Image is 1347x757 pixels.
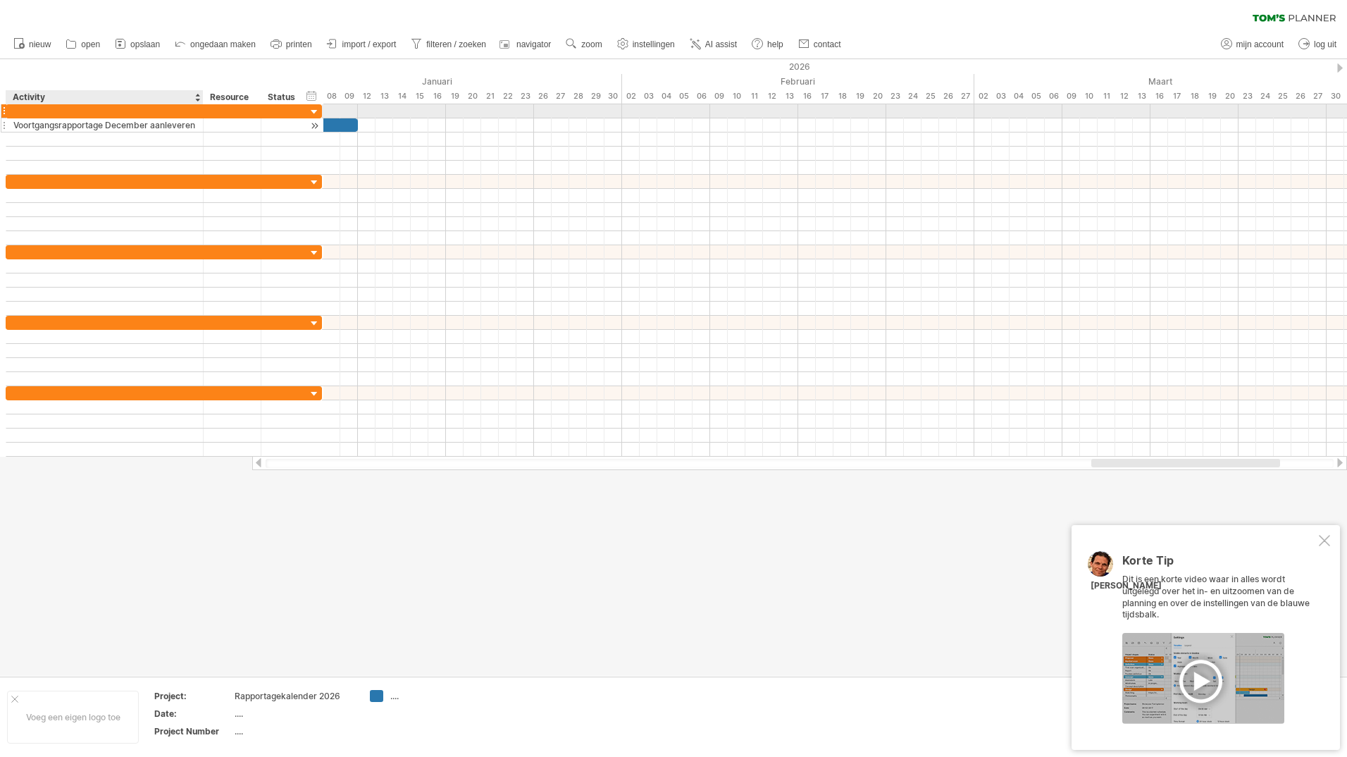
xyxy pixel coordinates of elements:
div: vrijdag, 27 Februari 2026 [957,89,974,104]
div: donderdag, 12 Februari 2026 [763,89,781,104]
div: Februari 2026 [622,74,974,89]
span: printen [286,39,312,49]
div: woensdag, 21 Januari 2026 [481,89,499,104]
div: maandag, 26 Januari 2026 [534,89,552,104]
div: woensdag, 4 Maart 2026 [1010,89,1027,104]
div: Activity [13,90,195,104]
div: vrijdag, 20 Februari 2026 [869,89,886,104]
div: .... [390,690,467,702]
div: maandag, 23 Februari 2026 [886,89,904,104]
div: maandag, 2 Februari 2026 [622,89,640,104]
span: filteren / zoeken [426,39,486,49]
a: AI assist [686,35,741,54]
div: maandag, 23 Maart 2026 [1239,89,1256,104]
a: mijn account [1217,35,1288,54]
a: instellingen [614,35,679,54]
div: donderdag, 19 Februari 2026 [851,89,869,104]
div: woensdag, 28 Januari 2026 [569,89,587,104]
div: vrijdag, 9 Januari 2026 [340,89,358,104]
div: donderdag, 22 Januari 2026 [499,89,516,104]
a: navigator [497,35,555,54]
div: Dit is een korte video waar in alles wordt uitgelegd over het in- en uitzoomen van de planning en... [1122,555,1316,724]
div: Voeg een eigen logo toe [7,691,139,744]
div: Korte Tip [1122,555,1316,574]
div: Resource [210,90,253,104]
span: import / export [342,39,397,49]
div: dinsdag, 17 Februari 2026 [816,89,833,104]
div: vrijdag, 13 Maart 2026 [1133,89,1150,104]
div: donderdag, 5 Maart 2026 [1027,89,1045,104]
div: vrijdag, 20 Maart 2026 [1221,89,1239,104]
div: dinsdag, 27 Januari 2026 [552,89,569,104]
div: maandag, 12 Januari 2026 [358,89,375,104]
div: .... [235,725,353,737]
div: dinsdag, 24 Maart 2026 [1256,89,1274,104]
div: dinsdag, 17 Maart 2026 [1168,89,1186,104]
a: nieuw [10,35,55,54]
div: donderdag, 29 Januari 2026 [587,89,604,104]
a: log uit [1295,35,1341,54]
div: donderdag, 12 Maart 2026 [1115,89,1133,104]
div: .... [235,708,353,720]
a: opslaan [111,35,164,54]
span: ongedaan maken [190,39,256,49]
div: donderdag, 26 Februari 2026 [939,89,957,104]
div: maandag, 9 Maart 2026 [1062,89,1080,104]
div: Project: [154,690,232,702]
div: vrijdag, 6 Maart 2026 [1045,89,1062,104]
div: woensdag, 14 Januari 2026 [393,89,411,104]
a: ongedaan maken [171,35,260,54]
div: woensdag, 4 Februari 2026 [657,89,675,104]
a: help [748,35,788,54]
div: vrijdag, 23 Januari 2026 [516,89,534,104]
div: maandag, 2 Maart 2026 [974,89,992,104]
span: help [767,39,783,49]
div: Voortgangsrapportage December aanleveren [13,118,196,132]
div: donderdag, 19 Maart 2026 [1203,89,1221,104]
div: donderdag, 15 Januari 2026 [411,89,428,104]
div: maandag, 30 Maart 2026 [1327,89,1344,104]
div: Date: [154,708,232,720]
div: vrijdag, 6 Februari 2026 [693,89,710,104]
div: dinsdag, 20 Januari 2026 [464,89,481,104]
div: scroll naar activiteit [308,118,321,133]
div: dinsdag, 13 Januari 2026 [375,89,393,104]
div: donderdag, 8 Januari 2026 [323,89,340,104]
div: dinsdag, 3 Maart 2026 [992,89,1010,104]
span: log uit [1314,39,1336,49]
span: AI assist [705,39,737,49]
div: vrijdag, 30 Januari 2026 [604,89,622,104]
div: woensdag, 18 Maart 2026 [1186,89,1203,104]
div: dinsdag, 3 Februari 2026 [640,89,657,104]
div: dinsdag, 24 Februari 2026 [904,89,921,104]
div: woensdag, 11 Februari 2026 [745,89,763,104]
div: vrijdag, 13 Februari 2026 [781,89,798,104]
a: zoom [562,35,606,54]
a: import / export [323,35,401,54]
div: woensdag, 25 Februari 2026 [921,89,939,104]
span: open [81,39,100,49]
div: maandag, 9 Februari 2026 [710,89,728,104]
div: donderdag, 26 Maart 2026 [1291,89,1309,104]
a: contact [795,35,845,54]
div: maandag, 16 Maart 2026 [1150,89,1168,104]
div: maandag, 16 Februari 2026 [798,89,816,104]
span: instellingen [633,39,675,49]
a: printen [267,35,316,54]
div: Rapportagekalender 2026 [235,690,353,702]
div: vrijdag, 27 Maart 2026 [1309,89,1327,104]
a: filteren / zoeken [407,35,490,54]
span: nieuw [29,39,51,49]
div: Status [268,90,299,104]
div: maandag, 19 Januari 2026 [446,89,464,104]
div: dinsdag, 10 Februari 2026 [728,89,745,104]
div: donderdag, 5 Februari 2026 [675,89,693,104]
span: opslaan [130,39,160,49]
span: mijn account [1236,39,1284,49]
div: vrijdag, 16 Januari 2026 [428,89,446,104]
span: navigator [516,39,551,49]
div: woensdag, 11 Maart 2026 [1098,89,1115,104]
div: woensdag, 18 Februari 2026 [833,89,851,104]
span: contact [814,39,841,49]
a: open [62,35,104,54]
